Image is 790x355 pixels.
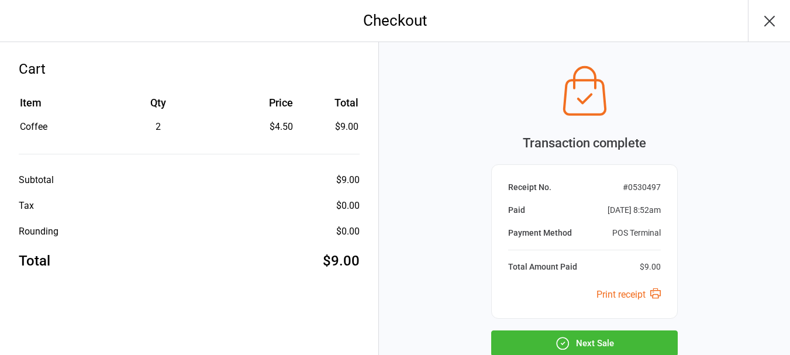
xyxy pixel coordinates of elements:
[19,58,360,80] div: Cart
[508,181,551,194] div: Receipt No.
[623,181,661,194] div: # 0530497
[608,204,661,216] div: [DATE] 8:52am
[323,250,360,271] div: $9.00
[298,120,359,134] td: $9.00
[20,121,47,132] span: Coffee
[596,289,661,300] a: Print receipt
[336,199,360,213] div: $0.00
[508,227,572,239] div: Payment Method
[298,95,359,119] th: Total
[640,261,661,273] div: $9.00
[91,120,225,134] div: 2
[508,204,525,216] div: Paid
[226,120,293,134] div: $4.50
[508,261,577,273] div: Total Amount Paid
[20,95,90,119] th: Item
[336,225,360,239] div: $0.00
[226,95,293,111] div: Price
[19,173,54,187] div: Subtotal
[19,199,34,213] div: Tax
[336,173,360,187] div: $9.00
[91,95,225,119] th: Qty
[19,250,50,271] div: Total
[491,133,678,153] div: Transaction complete
[612,227,661,239] div: POS Terminal
[19,225,58,239] div: Rounding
